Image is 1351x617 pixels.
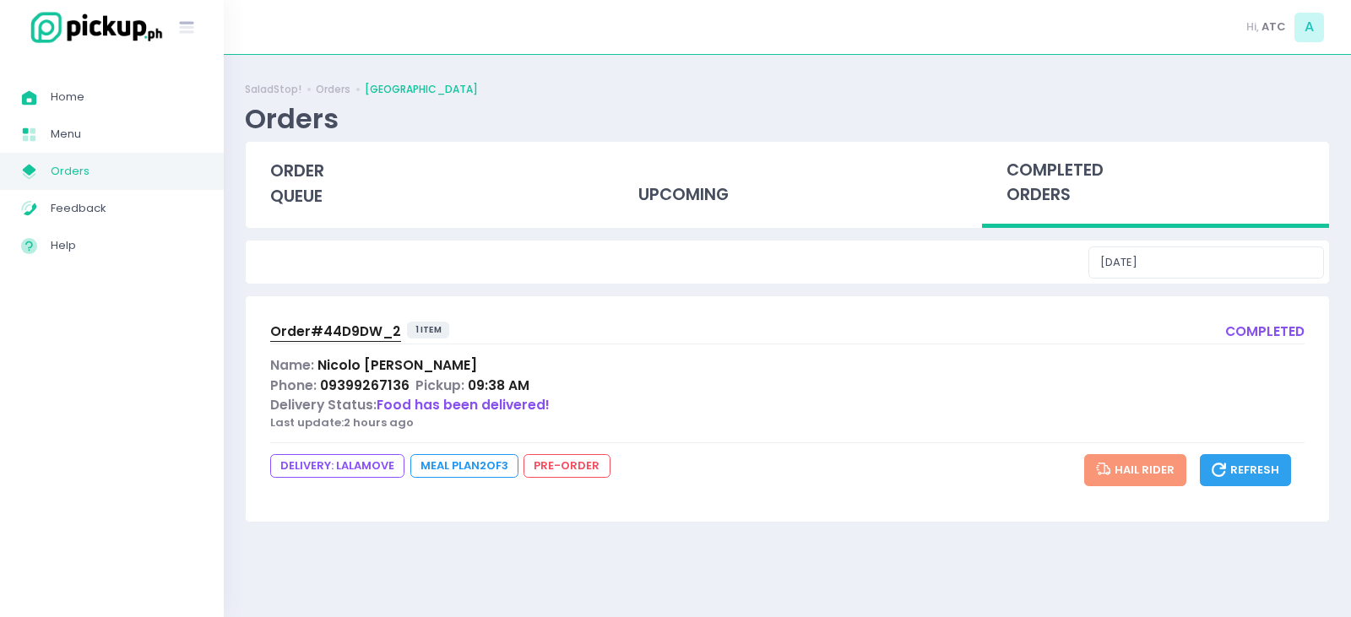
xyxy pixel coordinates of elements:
[51,198,203,219] span: Feedback
[1261,19,1286,35] span: ATC
[1096,462,1175,478] span: Hail Rider
[982,142,1329,229] div: completed orders
[270,356,314,374] span: Name:
[51,160,203,182] span: Orders
[344,414,414,430] span: 2 hours ago
[21,9,165,46] img: logo
[1225,322,1305,344] div: completed
[316,82,350,97] a: Orders
[468,376,529,394] span: 09:38 AM
[270,322,401,340] span: Order# 44D9DW_2
[270,160,324,208] span: order queue
[270,414,344,430] span: Last update:
[1246,19,1259,35] span: Hi,
[51,235,203,257] span: Help
[365,82,478,97] a: [GEOGRAPHIC_DATA]
[270,396,377,414] span: Delivery Status:
[245,82,301,97] a: SaladStop!
[377,396,550,414] span: Food has been delivered!
[1212,462,1279,478] span: Refresh
[320,376,410,394] span: 09399267136
[317,356,477,374] span: Nicolo [PERSON_NAME]
[407,322,450,338] span: 1 item
[270,454,404,478] span: DELIVERY: lalamove
[270,376,317,394] span: Phone:
[415,376,464,394] span: Pickup:
[245,102,339,135] div: Orders
[410,454,518,478] span: Meal Plan 2 of 3
[51,86,203,108] span: Home
[1294,13,1324,42] span: A
[51,123,203,145] span: Menu
[614,142,961,225] div: upcoming
[524,454,610,478] span: pre-order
